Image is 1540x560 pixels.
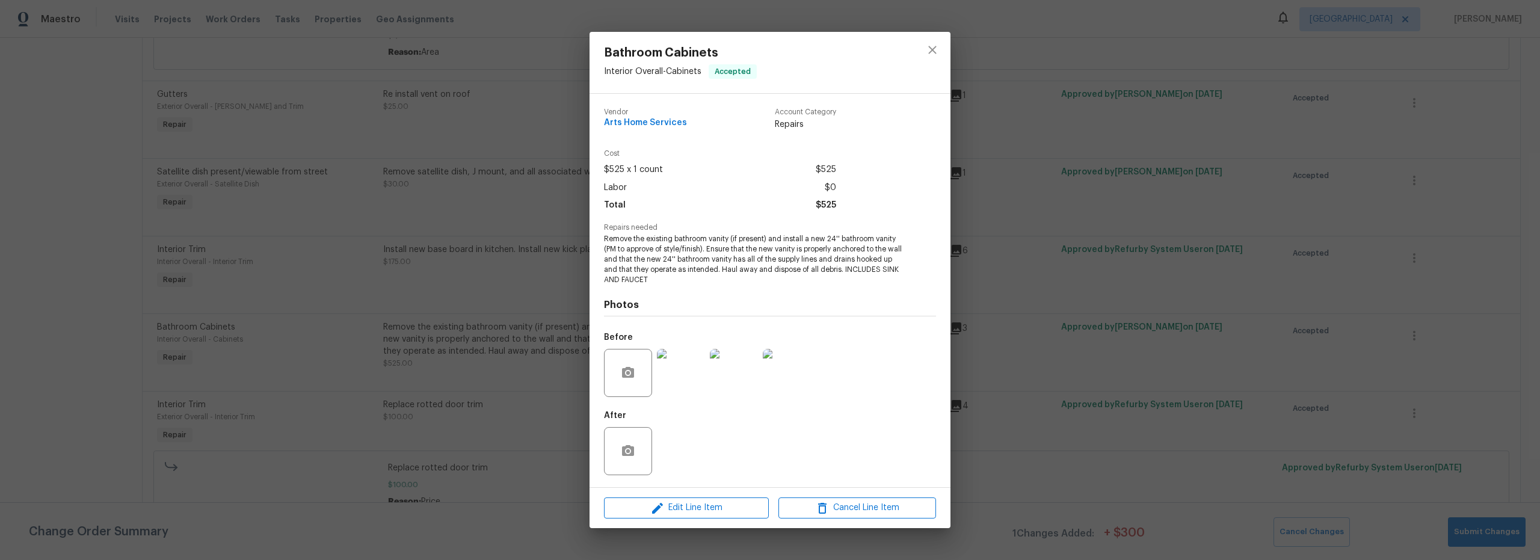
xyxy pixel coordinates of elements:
[608,500,765,515] span: Edit Line Item
[604,333,633,342] h5: Before
[604,411,626,420] h5: After
[604,161,663,179] span: $525 x 1 count
[775,108,836,116] span: Account Category
[604,118,687,128] span: Arts Home Services
[604,108,687,116] span: Vendor
[775,118,836,131] span: Repairs
[825,179,836,197] span: $0
[778,497,936,518] button: Cancel Line Item
[604,224,936,232] span: Repairs needed
[604,150,836,158] span: Cost
[816,197,836,214] span: $525
[604,67,701,76] span: Interior Overall - Cabinets
[604,497,769,518] button: Edit Line Item
[604,299,936,311] h4: Photos
[604,197,626,214] span: Total
[710,66,756,78] span: Accepted
[816,161,836,179] span: $525
[604,46,757,60] span: Bathroom Cabinets
[918,35,947,64] button: close
[604,179,627,197] span: Labor
[604,234,903,285] span: Remove the existing bathroom vanity (if present) and install a new 24'' bathroom vanity (PM to ap...
[782,500,932,515] span: Cancel Line Item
